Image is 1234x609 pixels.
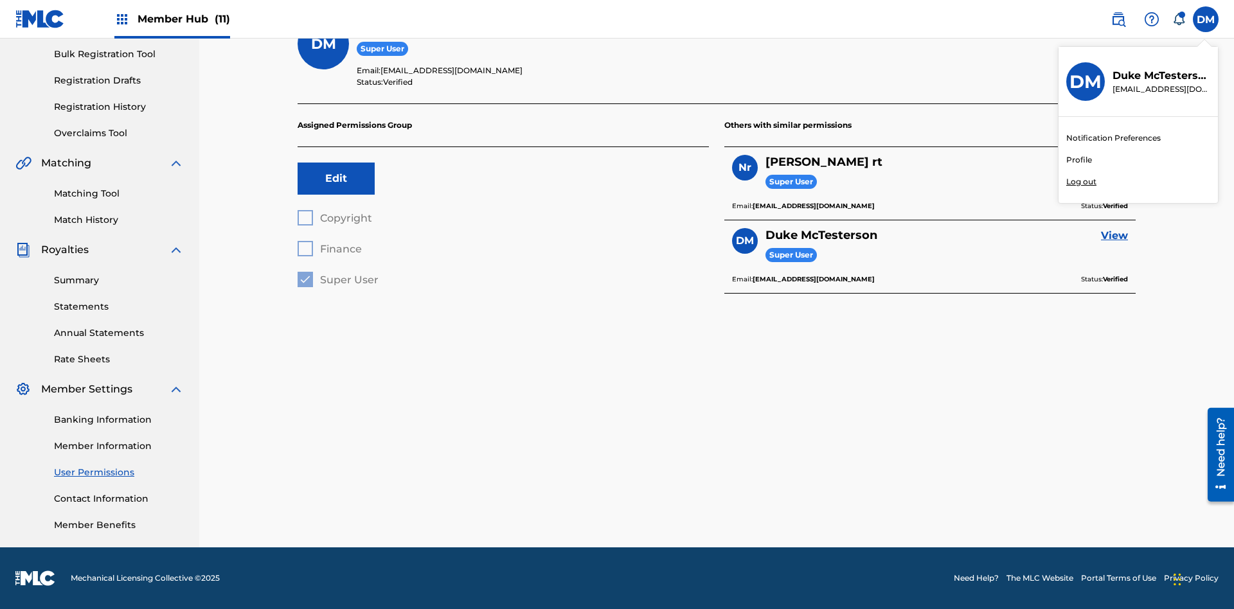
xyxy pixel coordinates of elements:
img: expand [168,382,184,397]
span: Super User [357,42,408,57]
span: Super User [765,175,817,190]
a: Need Help? [954,572,999,584]
h5: Nicole rt [765,155,882,170]
iframe: Chat Widget [1170,547,1234,609]
p: Email: [357,65,1136,76]
img: help [1144,12,1159,27]
span: Nr [738,160,751,175]
span: [EMAIL_ADDRESS][DOMAIN_NAME] [380,66,523,75]
iframe: Resource Center [1198,403,1234,508]
span: Member Hub [138,12,230,26]
a: Overclaims Tool [54,127,184,140]
span: Matching [41,155,91,171]
a: Rate Sheets [54,353,184,366]
span: Royalties [41,242,89,258]
p: Others with similar permissions [724,104,1136,147]
a: Notification Preferences [1066,132,1161,144]
b: Verified [1103,275,1128,283]
a: User Permissions [54,466,184,479]
img: logo [15,570,55,586]
span: DM [311,35,336,53]
span: Mechanical Licensing Collective © 2025 [71,572,220,584]
p: Status: [1081,200,1128,212]
p: Status: [1081,274,1128,285]
p: Email: [732,200,875,212]
span: Member Settings [41,382,132,397]
h5: Duke McTesterson [765,228,877,243]
img: Matching [15,155,31,171]
span: Verified [383,77,413,87]
b: [EMAIL_ADDRESS][DOMAIN_NAME] [753,202,875,210]
a: Bulk Registration Tool [54,48,184,61]
div: Help [1139,6,1165,32]
a: Profile [1066,154,1092,166]
a: Privacy Policy [1164,572,1219,584]
h3: DM [1069,71,1102,93]
p: duke.mctesterson@gmail.com [1113,84,1210,95]
div: Drag [1174,560,1181,599]
p: Log out [1066,176,1096,188]
a: Contact Information [54,492,184,506]
a: Member Information [54,439,184,453]
img: search [1111,12,1126,27]
p: Status: [357,76,1136,88]
img: Member Settings [15,382,31,397]
a: View [1101,228,1128,243]
a: Banking Information [54,413,184,427]
a: Statements [54,300,184,313]
p: Assigned Permissions Group [298,104,709,147]
span: DM [736,233,754,249]
img: Royalties [15,242,31,258]
a: Annual Statements [54,326,184,340]
a: The MLC Website [1006,572,1073,584]
a: Public Search [1105,6,1131,32]
span: DM [1197,12,1215,28]
span: (11) [215,13,230,25]
a: Registration Drafts [54,74,184,87]
a: Registration History [54,100,184,114]
a: Portal Terms of Use [1081,572,1156,584]
div: Notifications [1172,13,1185,26]
b: [EMAIL_ADDRESS][DOMAIN_NAME] [753,275,875,283]
a: Match History [54,213,184,227]
span: Super User [765,248,817,263]
b: Verified [1103,202,1128,210]
img: expand [168,242,184,258]
a: Matching Tool [54,187,184,200]
button: Edit [298,163,375,195]
p: Email: [732,274,875,285]
img: expand [168,155,184,171]
p: Duke McTesterson [1113,68,1210,84]
img: Top Rightsholders [114,12,130,27]
img: MLC Logo [15,10,65,28]
a: Member Benefits [54,518,184,532]
a: Summary [54,274,184,287]
div: User Menu [1193,6,1219,32]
